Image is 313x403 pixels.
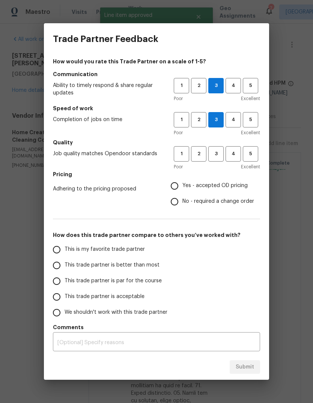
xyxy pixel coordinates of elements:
[243,146,258,162] button: 5
[65,261,160,269] span: This trade partner is better than most
[226,150,240,158] span: 4
[65,246,145,253] span: This is my favorite trade partner
[53,70,260,78] h5: Communication
[174,163,183,171] span: Poor
[208,78,224,93] button: 3
[241,163,260,171] span: Excellent
[53,185,159,193] span: Adhering to the pricing proposed
[53,139,260,146] h5: Quality
[243,112,258,127] button: 5
[208,112,224,127] button: 3
[174,78,189,93] button: 1
[192,115,206,124] span: 2
[192,81,206,90] span: 2
[209,150,223,158] span: 3
[175,81,188,90] span: 1
[182,198,254,205] span: No - required a change order
[174,95,183,102] span: Poor
[53,82,162,97] span: Ability to timely respond & share regular updates
[174,129,183,136] span: Poor
[53,150,162,157] span: Job quality matches Opendoor standards
[53,231,260,239] h5: How does this trade partner compare to others you’ve worked with?
[244,115,257,124] span: 5
[243,78,258,93] button: 5
[65,293,144,301] span: This trade partner is acceptable
[191,112,206,127] button: 2
[65,277,162,285] span: This trade partner is par for the course
[241,95,260,102] span: Excellent
[226,78,241,93] button: 4
[53,116,162,123] span: Completion of jobs on time
[171,178,260,210] div: Pricing
[208,146,224,162] button: 3
[226,112,241,127] button: 4
[53,58,260,65] h4: How would you rate this Trade Partner on a scale of 1-5?
[241,129,260,136] span: Excellent
[226,81,240,90] span: 4
[182,182,248,190] span: Yes - accepted OD pricing
[192,150,206,158] span: 2
[53,34,158,44] h3: Trade Partner Feedback
[209,81,223,90] span: 3
[209,115,223,124] span: 3
[53,324,260,331] h5: Comments
[175,150,188,158] span: 1
[174,146,189,162] button: 1
[226,146,241,162] button: 4
[175,115,188,124] span: 1
[174,112,189,127] button: 1
[65,309,167,316] span: We shouldn't work with this trade partner
[226,115,240,124] span: 4
[191,146,206,162] button: 2
[191,78,206,93] button: 2
[244,81,257,90] span: 5
[244,150,257,158] span: 5
[53,105,260,112] h5: Speed of work
[53,171,260,178] h5: Pricing
[53,242,260,321] div: How does this trade partner compare to others you’ve worked with?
